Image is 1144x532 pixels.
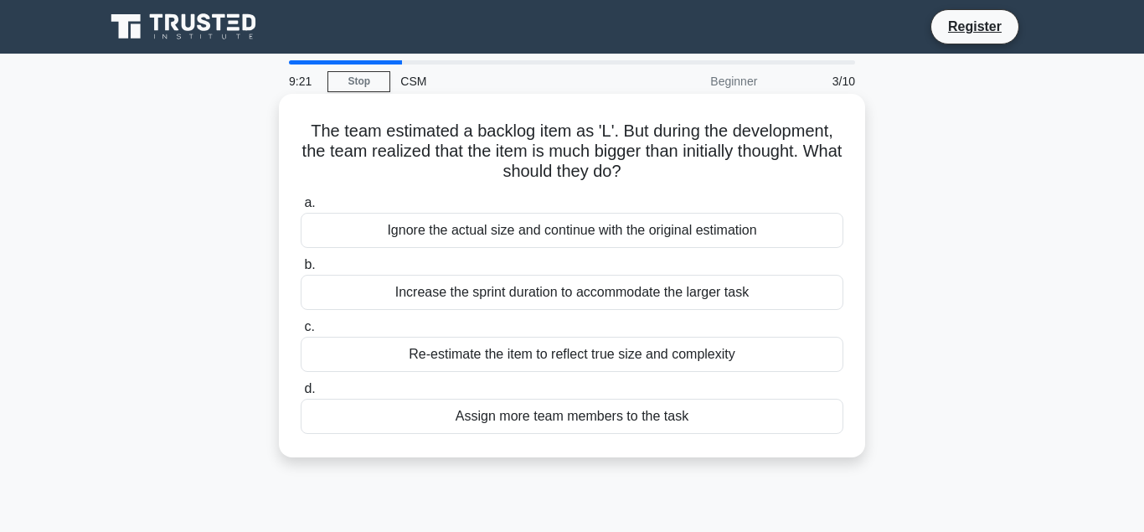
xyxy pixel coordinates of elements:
span: b. [304,257,315,271]
h5: The team estimated a backlog item as 'L'. But during the development, the team realized that the ... [299,121,845,183]
div: Re-estimate the item to reflect true size and complexity [301,337,843,372]
span: a. [304,195,315,209]
span: d. [304,381,315,395]
div: Increase the sprint duration to accommodate the larger task [301,275,843,310]
div: 3/10 [767,65,865,98]
a: Register [938,16,1012,37]
div: 9:21 [279,65,327,98]
a: Stop [327,71,390,92]
div: Ignore the actual size and continue with the original estimation [301,213,843,248]
div: Assign more team members to the task [301,399,843,434]
div: Beginner [621,65,767,98]
div: CSM [390,65,621,98]
span: c. [304,319,314,333]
